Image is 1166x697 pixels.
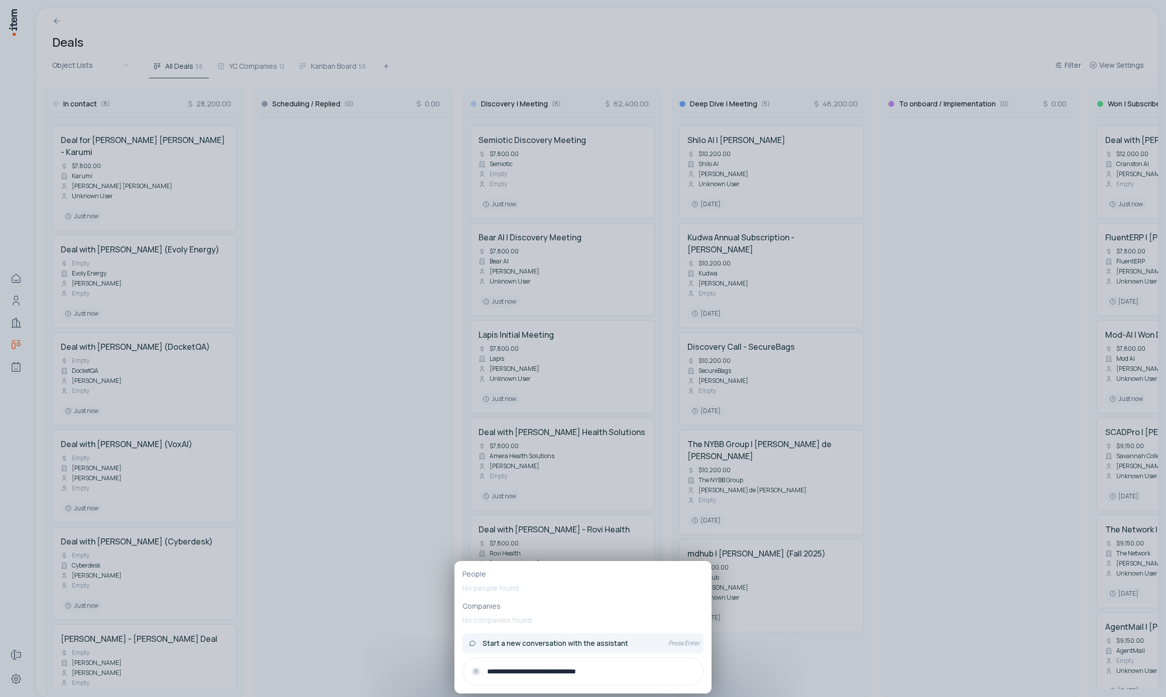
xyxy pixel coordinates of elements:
span: Start a new conversation with the assistant [483,638,628,648]
div: PeopleNo people foundCompaniesNo companies foundStart a new conversation with the assistantPress ... [454,561,712,693]
button: Start a new conversation with the assistantPress Enter [462,633,704,653]
p: Companies [462,601,704,611]
p: Press Enter [668,639,699,647]
p: People [462,569,704,579]
p: No companies found [462,611,704,629]
p: No people found [462,579,704,597]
